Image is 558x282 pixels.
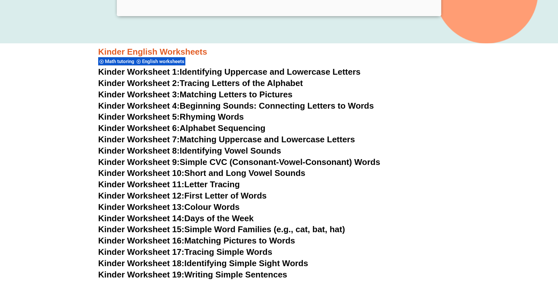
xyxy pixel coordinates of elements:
span: Kinder Worksheet 4: [98,101,180,111]
span: Kinder Worksheet 16: [98,236,184,245]
a: Kinder Worksheet 19:Writing Simple Sentences [98,270,287,279]
a: Kinder Worksheet 5:Rhyming Words [98,112,244,122]
a: Kinder Worksheet 3:Matching Letters to Pictures [98,90,293,99]
span: Kinder Worksheet 12: [98,191,184,201]
span: Kinder Worksheet 13: [98,202,184,212]
span: Kinder Worksheet 9: [98,157,180,167]
span: Kinder Worksheet 18: [98,258,184,268]
span: English worksheets [142,59,186,64]
a: Kinder Worksheet 17:Tracing Simple Words [98,247,272,257]
span: Math tutoring [105,59,136,64]
span: Kinder Worksheet 8: [98,146,180,156]
a: Kinder Worksheet 4:Beginning Sounds: Connecting Letters to Words [98,101,374,111]
a: Kinder Worksheet 14:Days of the Week [98,213,253,223]
span: Kinder Worksheet 11: [98,179,184,189]
a: Kinder Worksheet 16:Matching Pictures to Words [98,236,295,245]
a: Kinder Worksheet 9:Simple CVC (Consonant-Vowel-Consonant) Words [98,157,380,167]
span: Kinder Worksheet 1: [98,67,180,77]
a: Kinder Worksheet 11:Letter Tracing [98,179,240,189]
span: Kinder Worksheet 6: [98,123,180,133]
a: Kinder Worksheet 2:Tracing Letters of the Alphabet [98,78,303,88]
span: Kinder Worksheet 17: [98,247,184,257]
span: Kinder Worksheet 19: [98,270,184,279]
iframe: Chat Widget [447,209,558,282]
a: Kinder Worksheet 7:Matching Uppercase and Lowercase Letters [98,135,355,144]
span: Kinder Worksheet 3: [98,90,180,99]
a: Kinder Worksheet 12:First Letter of Words [98,191,267,201]
a: Kinder Worksheet 18:Identifying Simple Sight Words [98,258,308,268]
a: Kinder Worksheet 1:Identifying Uppercase and Lowercase Letters [98,67,361,77]
a: Kinder Worksheet 6:Alphabet Sequencing [98,123,265,133]
span: Kinder Worksheet 14: [98,213,184,223]
span: Kinder Worksheet 2: [98,78,180,88]
div: English worksheets [135,57,185,66]
span: Kinder Worksheet 7: [98,135,180,144]
span: Kinder Worksheet 5: [98,112,180,122]
a: Kinder Worksheet 15:Simple Word Families (e.g., cat, bat, hat) [98,224,345,234]
a: Kinder Worksheet 13:Colour Words [98,202,240,212]
span: Kinder Worksheet 15: [98,224,184,234]
span: Kinder Worksheet 10: [98,168,184,178]
a: Kinder Worksheet 10:Short and Long Vowel Sounds [98,168,305,178]
h3: Kinder English Worksheets [98,47,460,58]
div: Math tutoring [98,57,135,66]
a: Kinder Worksheet 8:Identifying Vowel Sounds [98,146,281,156]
